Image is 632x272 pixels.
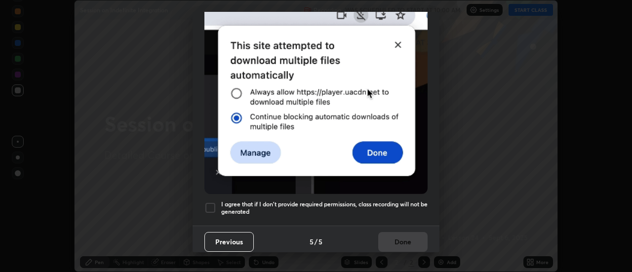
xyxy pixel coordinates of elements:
[221,200,428,216] h5: I agree that if I don't provide required permissions, class recording will not be generated
[318,236,322,247] h4: 5
[310,236,314,247] h4: 5
[204,232,254,252] button: Previous
[315,236,317,247] h4: /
